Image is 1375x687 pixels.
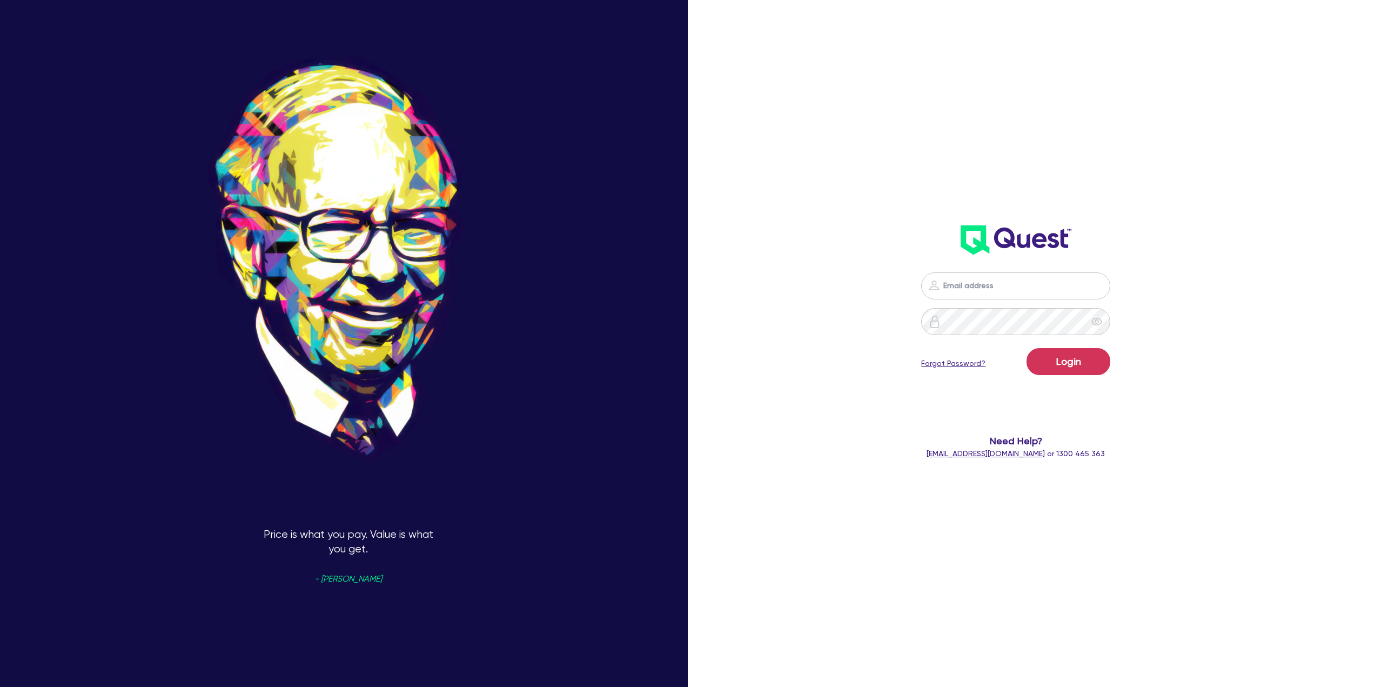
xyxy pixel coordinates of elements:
[826,433,1206,448] span: Need Help?
[921,272,1110,299] input: Email address
[314,575,382,583] span: - [PERSON_NAME]
[927,449,1045,458] a: [EMAIL_ADDRESS][DOMAIN_NAME]
[1027,348,1110,375] button: Login
[928,279,941,292] img: icon-password
[921,358,985,369] a: Forgot Password?
[927,449,1105,458] span: or 1300 465 363
[1091,316,1102,327] span: eye
[961,225,1071,255] img: wH2k97JdezQIQAAAABJRU5ErkJggg==
[928,315,941,328] img: icon-password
